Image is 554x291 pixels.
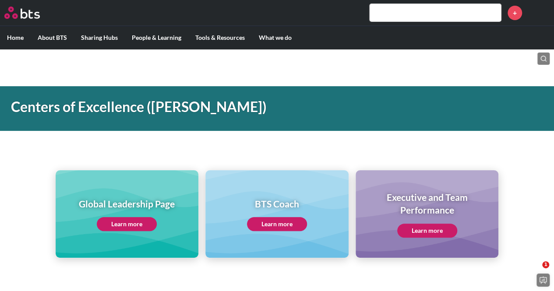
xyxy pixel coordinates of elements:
h1: Executive and Team Performance [362,191,493,217]
img: BTS Logo [4,7,40,19]
a: Learn more [397,224,457,238]
iframe: Intercom live chat [524,261,545,282]
img: Nicole Gams [529,2,550,23]
h1: Global Leadership Page [79,197,175,210]
a: Profile [529,2,550,23]
label: What we do [252,26,299,49]
span: 1 [542,261,549,268]
a: Go home [4,7,56,19]
h1: Centers of Excellence ([PERSON_NAME]) [11,97,383,117]
a: Learn more [247,217,307,231]
a: Learn more [97,217,157,231]
label: Tools & Resources [188,26,252,49]
h1: BTS Coach [247,197,307,210]
label: About BTS [31,26,74,49]
label: Sharing Hubs [74,26,125,49]
label: People & Learning [125,26,188,49]
a: + [508,6,522,20]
